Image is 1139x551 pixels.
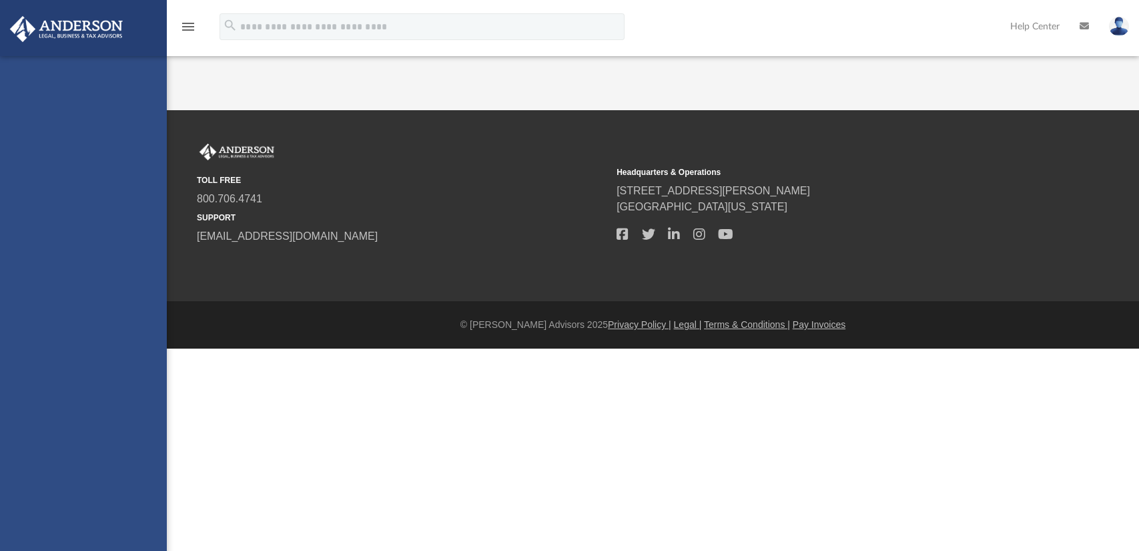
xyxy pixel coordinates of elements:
i: menu [180,19,196,35]
img: Anderson Advisors Platinum Portal [197,144,277,161]
a: Terms & Conditions | [704,319,790,330]
a: Pay Invoices [793,319,845,330]
img: User Pic [1109,17,1129,36]
div: © [PERSON_NAME] Advisors 2025 [167,318,1139,332]
a: menu [180,25,196,35]
a: Privacy Policy | [608,319,671,330]
a: Legal | [674,319,702,330]
small: Headquarters & Operations [617,166,1027,178]
small: TOLL FREE [197,174,607,186]
a: 800.706.4741 [197,193,262,204]
small: SUPPORT [197,212,607,224]
a: [GEOGRAPHIC_DATA][US_STATE] [617,201,787,212]
i: search [223,18,238,33]
a: [EMAIL_ADDRESS][DOMAIN_NAME] [197,230,378,242]
a: [STREET_ADDRESS][PERSON_NAME] [617,185,810,196]
img: Anderson Advisors Platinum Portal [6,16,127,42]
